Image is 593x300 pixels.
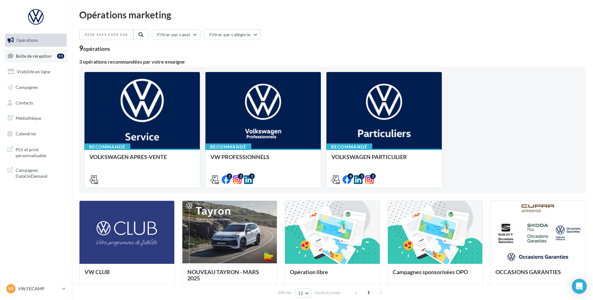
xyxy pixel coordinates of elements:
div: 2 [238,173,243,179]
div: Opérations marketing [79,10,586,19]
span: PLV et print personnalisable [16,145,64,159]
span: Médiathèque [16,115,41,121]
span: 12 [298,291,303,296]
button: 12 [295,289,311,298]
a: Visibilité en ligne [4,65,68,78]
span: VF [8,286,14,292]
span: Opération libre [290,269,328,275]
div: 2 [370,173,376,179]
span: Campagnes [16,85,38,90]
a: Campagnes [4,81,68,94]
span: Calendrier [16,131,36,136]
div: Recommandé [84,143,130,150]
a: Boîte de réception31 [4,49,68,63]
span: VOLKSWAGEN PARTICULIER [331,153,407,160]
p: VW FECAMP [18,286,60,292]
span: Boîte de réception [16,53,51,58]
div: Recommandé [205,143,251,150]
div: 2 [249,173,255,179]
a: Campagnes DataOnDemand [4,163,68,182]
div: opérations [83,46,110,51]
div: 3 [359,173,364,179]
a: VF VW FECAMP [5,283,67,295]
a: Contacts [4,96,68,109]
div: Open Intercom Messenger [572,279,587,294]
div: 31 [57,54,64,59]
a: Médiathèque [4,112,68,125]
div: 9 [79,45,110,52]
span: Campagnes DataOnDemand [16,166,64,179]
span: VW CLUB [84,269,110,275]
button: Filtrer par catégorie [204,29,261,40]
span: Visibilité en ligne [17,69,50,74]
div: Recommandé [326,143,372,150]
div: 2 [227,173,232,179]
span: VW PROFESSIONNELS [210,153,269,160]
span: résultats/page [315,290,340,296]
button: Filtrer par canal [152,29,200,40]
a: Calendrier [4,127,68,140]
span: Afficher [278,290,292,296]
div: 4 [348,173,353,179]
span: Opérations [16,37,38,43]
span: 1 [364,288,374,298]
a: Opérations [4,34,68,47]
span: OCCASIONS GARANTIES [495,269,561,275]
span: NOUVEAU TAYRON - MARS 2025 [187,269,259,282]
span: Campagnes sponsorisées OPO [393,269,468,275]
a: PLV et print personnalisable [4,143,68,161]
div: 3 opérations recommandées par votre enseigne [79,59,586,64]
span: Contacts [16,100,33,105]
span: VOLKSWAGEN APRES-VENTE [89,153,167,160]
